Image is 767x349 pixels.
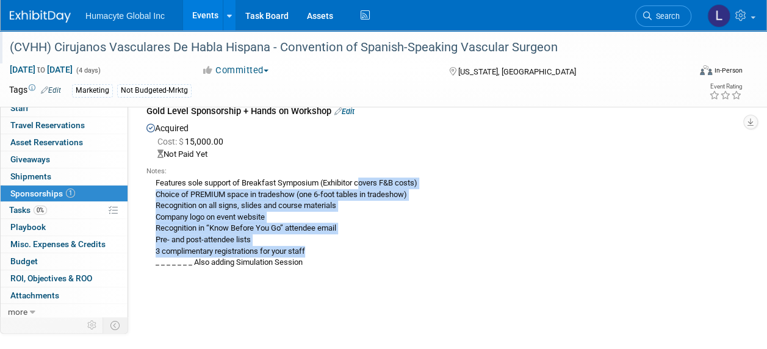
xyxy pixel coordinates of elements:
span: Misc. Expenses & Credits [10,239,106,249]
span: [DATE] [DATE] [9,64,73,75]
div: Acquired [146,120,733,272]
a: Travel Reservations [1,117,128,134]
span: Search [652,12,680,21]
div: Gold Level Sponsorship + Hands on Workshop [146,105,733,120]
div: Not Paid Yet [157,149,733,160]
span: Giveaways [10,154,50,164]
img: ExhibitDay [10,10,71,23]
span: Sponsorships [10,189,75,198]
span: Travel Reservations [10,120,85,130]
a: Asset Reservations [1,134,128,151]
td: Personalize Event Tab Strip [82,317,103,333]
span: ROI, Objectives & ROO [10,273,92,283]
img: Format-Inperson.png [700,65,712,75]
a: Playbook [1,219,128,236]
a: Edit [41,86,61,95]
span: Budget [10,256,38,266]
div: In-Person [714,66,743,75]
div: Event Rating [709,84,742,90]
a: Budget [1,253,128,270]
a: Attachments [1,287,128,304]
div: (CVHH) Cirujanos Vasculares De Habla Hispana - Convention of Spanish-Speaking Vascular Surgeon [5,37,680,59]
span: Attachments [10,290,59,300]
span: (4 days) [75,67,101,74]
a: Sponsorships1 [1,185,128,202]
a: Shipments [1,168,128,185]
span: Tasks [9,205,47,215]
div: Event Format [636,63,743,82]
span: Shipments [10,171,51,181]
div: Notes: [146,167,733,176]
a: Misc. Expenses & Credits [1,236,128,253]
a: ROI, Objectives & ROO [1,270,128,287]
a: Edit [334,107,355,116]
span: [US_STATE], [GEOGRAPHIC_DATA] [458,67,576,76]
span: to [35,65,47,74]
a: more [1,304,128,320]
button: Committed [197,64,273,77]
span: Staff [10,103,29,113]
span: Asset Reservations [10,137,83,147]
img: Linda Hamilton [707,4,730,27]
a: Giveaways [1,151,128,168]
span: more [8,307,27,317]
td: Tags [9,84,61,98]
td: Toggle Event Tabs [103,317,128,333]
span: Humacyte Global Inc [85,11,165,21]
span: 0% [34,206,47,215]
span: Cost: $ [157,137,185,146]
a: Staff [1,100,128,117]
span: 1 [66,189,75,198]
div: Not Budgeted-Mrktg [117,84,192,97]
div: Marketing [72,84,113,97]
div: Features sole support of Breakfast Symposium (Exhibitor covers F&B costs) Choice of PREMIUM space... [146,176,733,268]
span: Playbook [10,222,46,232]
a: Search [635,5,691,27]
a: Tasks0% [1,202,128,218]
span: 15,000.00 [157,137,228,146]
